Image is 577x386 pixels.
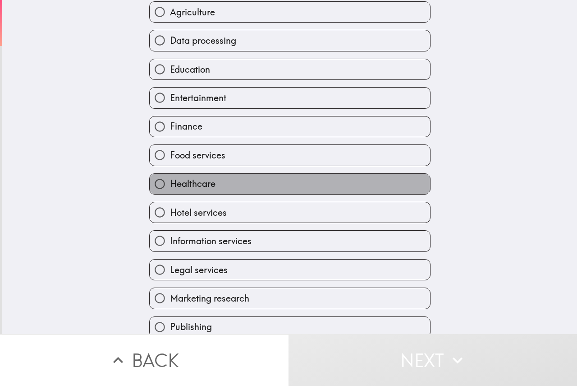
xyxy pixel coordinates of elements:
[150,59,430,79] button: Education
[150,317,430,337] button: Publishing
[150,145,430,165] button: Food services
[170,120,202,133] span: Finance
[150,88,430,108] button: Entertainment
[170,149,225,162] span: Food services
[150,260,430,280] button: Legal services
[170,34,236,47] span: Data processing
[288,334,577,386] button: Next
[150,202,430,223] button: Hotel services
[170,6,215,19] span: Agriculture
[170,321,212,333] span: Publishing
[150,2,430,22] button: Agriculture
[170,235,252,247] span: Information services
[170,177,215,190] span: Healthcare
[170,292,249,305] span: Marketing research
[150,116,430,137] button: Finance
[150,231,430,251] button: Information services
[170,92,226,104] span: Entertainment
[170,63,210,76] span: Education
[150,174,430,194] button: Healthcare
[150,30,430,51] button: Data processing
[150,288,430,308] button: Marketing research
[170,206,227,219] span: Hotel services
[170,264,228,276] span: Legal services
